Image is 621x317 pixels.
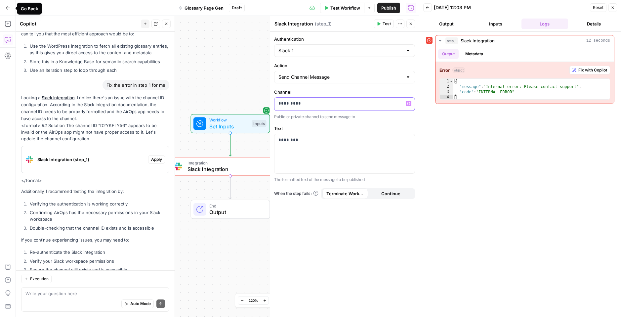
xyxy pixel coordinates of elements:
g: Edge from start to step_1 [229,133,231,156]
span: Slack Integration (step_1) [37,156,145,163]
p: If you continue experiencing issues, you may need to: [21,237,169,244]
a: When the step fails: [274,191,318,197]
button: Output [423,19,470,29]
button: 12 seconds [435,35,614,46]
li: Store this in a Knowledge Base for semantic search capabilities [28,58,169,65]
span: Glossary Page Gen [185,5,224,11]
button: Glossary Page Gen [175,3,228,13]
span: Apply [151,157,162,162]
span: Slack Integration [187,165,271,173]
span: step_1 [445,37,458,44]
span: Fix with Copilot [578,67,607,73]
label: Action [274,62,415,69]
button: Continue [368,188,414,199]
li: Ensure the channel still exists and is accessible [28,266,169,273]
li: Use the WordPress integration to fetch all existing glossary entries, as this gives you direct ac... [28,43,169,56]
div: EndOutput [169,200,292,219]
li: Use an Iteration step to loop through each [28,67,169,73]
button: Test Workflow [320,3,364,13]
div: 3 [440,89,453,95]
button: Metadata [461,49,487,59]
button: Test [374,20,394,28]
span: Workflow [209,117,249,123]
div: 4 [440,95,453,100]
span: 12 seconds [586,38,610,44]
button: Auto Mode [121,299,154,308]
div: Fix the error in step_1 for me [103,80,169,90]
div: 1 [440,79,453,84]
div: Inputs [252,120,266,127]
span: 120% [249,298,258,303]
p: Public or private channel to send message to [274,113,415,120]
button: Output [438,49,459,59]
span: Toggle code folding, rows 1 through 4 [449,79,453,84]
li: Confirming AirOps has the necessary permissions in your Slack workspace [28,209,169,222]
span: Draft [232,5,242,11]
span: Execution [30,276,49,282]
div: Copilot [20,21,139,27]
div: <format> ## Solution The channel ID "D2YKELY56" appears to be invalid or the AirOps app might not... [21,94,169,275]
img: Slack-mark-RGB.png [174,162,182,170]
div: 12 seconds [435,46,614,104]
span: Test [383,21,391,27]
span: Set Inputs [209,122,249,130]
button: Fix with Copilot [569,66,610,74]
div: 2 [440,84,453,89]
button: Apply [148,155,165,164]
span: Output [209,208,263,216]
input: Slack 1 [278,47,403,54]
button: Logs [521,19,568,29]
div: Go Back [21,5,38,12]
p: Additionally, I recommend testing the integration by: [21,188,169,195]
button: Reset [590,3,606,12]
button: Inputs [473,19,519,29]
span: Auto Mode [130,301,151,307]
label: Authentication [274,36,415,42]
span: Reset [593,5,603,11]
button: Details [571,19,617,29]
button: Execution [21,275,52,283]
textarea: Slack Integration [274,21,313,27]
span: ( step_1 ) [315,21,332,27]
g: Edge from step_1 to end [229,176,231,199]
p: Looking at , I notice there's an issue with the channel ID configuration. According to the Slack ... [21,94,169,122]
div: WorkflowSet InputsInputs [169,114,292,133]
li: Verify your Slack workspace permissions [28,258,169,264]
span: Continue [381,190,400,197]
span: object [452,67,465,73]
strong: Error [439,67,450,73]
p: The formatted text of the message to be published [274,176,415,183]
li: Verifying the authentication is working correctly [28,201,169,207]
span: Publish [381,5,396,11]
div: ErrorIntegrationSlack IntegrationStep 1 [169,157,292,176]
span: End [209,203,263,209]
span: Slack Integration [461,37,495,44]
span: Test Workflow [330,5,360,11]
span: Terminate Workflow [326,190,364,197]
img: Slack-mark-RGB.png [24,154,35,165]
li: Double-checking that the channel ID exists and is accessible [28,225,169,231]
a: Slack Integration [42,95,74,100]
input: Send Channel Message [278,74,403,80]
li: Re-authenticate the Slack integration [28,249,169,255]
label: Text [274,125,415,132]
label: Channel [274,89,415,95]
span: Integration [187,160,271,166]
button: Publish [377,3,400,13]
